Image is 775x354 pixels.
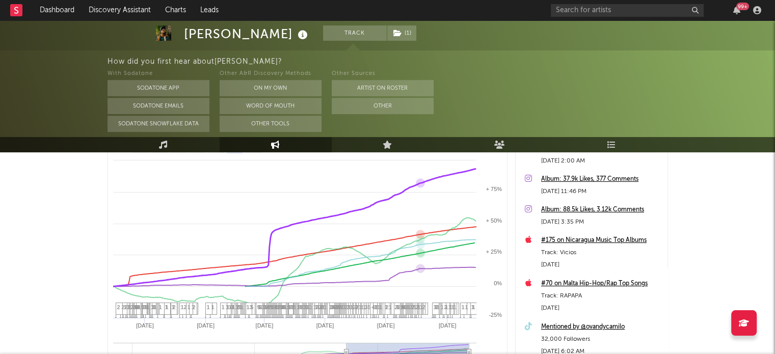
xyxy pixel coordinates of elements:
a: Album: 88.5k Likes, 3.12k Comments [541,204,662,216]
div: Track: RAPAPA [541,290,662,302]
span: 2 [422,304,425,310]
span: 2 [184,304,187,310]
span: 1 [159,304,162,310]
span: 2 [412,304,415,310]
span: 1 [188,304,191,310]
span: 1 [147,304,150,310]
button: Word Of Mouth [220,98,322,114]
span: 19 [284,304,290,310]
span: 3 [303,304,306,310]
span: 1 [329,304,332,310]
span: 4 [332,304,335,310]
span: 1 [226,304,229,310]
span: 3 [250,304,253,310]
button: Sodatone Snowflake Data [108,116,209,132]
text: -25% [489,312,502,318]
button: On My Own [220,80,322,96]
a: #70 on Malta Hip-Hop/Rap Top Songs [541,278,662,290]
span: 1 [261,304,264,310]
div: With Sodatone [108,68,209,80]
input: Search for artists [551,4,704,17]
div: Other A&R Discovery Methods [220,68,322,80]
div: [DATE] 2:00 AM [541,155,662,167]
button: Other Tools [220,116,322,132]
div: [DATE] [541,302,662,314]
div: [DATE] 11:46 PM [541,185,662,198]
span: 1 [359,304,362,310]
text: [DATE] [438,322,456,329]
span: 2 [345,304,348,310]
span: 1 [434,304,437,310]
span: 1 [207,304,210,310]
span: 1 [380,304,383,310]
span: 1 [374,304,377,310]
div: Track: Vicios [541,247,662,259]
span: 1 [222,304,225,310]
span: 1 [462,304,465,310]
span: 1 [389,304,392,310]
span: 4 [230,304,233,310]
span: 1 [192,304,195,310]
div: 32,000 Followers [541,333,662,345]
text: + 75% [486,186,502,192]
span: 1 [211,304,215,310]
span: 1 [448,304,451,310]
span: 1 [453,304,457,310]
div: Mentioned by @ovandycamilo [541,321,662,333]
span: 1 [297,304,300,310]
button: 99+ [733,6,740,14]
span: 3 [365,304,368,310]
span: 1 [350,304,353,310]
span: 22 [277,304,283,310]
span: 2 [395,304,398,310]
button: Other [332,98,434,114]
span: 1 [385,304,388,310]
div: 99 + [736,3,749,10]
span: 15 [138,304,144,310]
button: Sodatone Emails [108,98,209,114]
span: 2 [444,304,447,310]
span: 4 [266,304,270,310]
text: + 50% [486,217,502,224]
button: Artist on Roster [332,80,434,96]
text: [DATE] [316,322,334,329]
button: Track [323,25,387,41]
span: 2 [416,304,419,310]
div: [DATE] 3:35 PM [541,216,662,228]
span: 2 [122,304,125,310]
span: 2 [117,304,120,310]
span: 1 [229,304,232,310]
span: 2 [353,304,356,310]
span: 1 [441,304,444,310]
span: 4 [372,304,375,310]
span: 1 [465,304,468,310]
span: 1 [363,304,366,310]
span: 1 [324,304,327,310]
span: 3 [410,304,413,310]
text: [DATE] [197,322,215,329]
span: 2 [355,304,358,310]
span: 1 [400,304,404,310]
span: 1 [181,304,184,310]
div: [DATE] [541,259,662,271]
span: 1 [124,304,127,310]
span: 3 [343,304,346,310]
span: 1 [235,304,238,310]
button: (1) [387,25,416,41]
a: #175 on Nicaragua Music Top Albums [541,234,662,247]
span: 1 [420,304,423,310]
span: 1 [361,304,364,310]
span: 1 [165,304,168,310]
text: [DATE] [377,322,394,329]
span: 1 [127,304,130,310]
text: 0% [494,280,502,286]
span: 1 [247,304,250,310]
a: Album: 37.9k Likes, 377 Comments [541,173,662,185]
span: 16 [132,304,138,310]
span: 1 [451,304,455,310]
span: 2 [319,304,322,310]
